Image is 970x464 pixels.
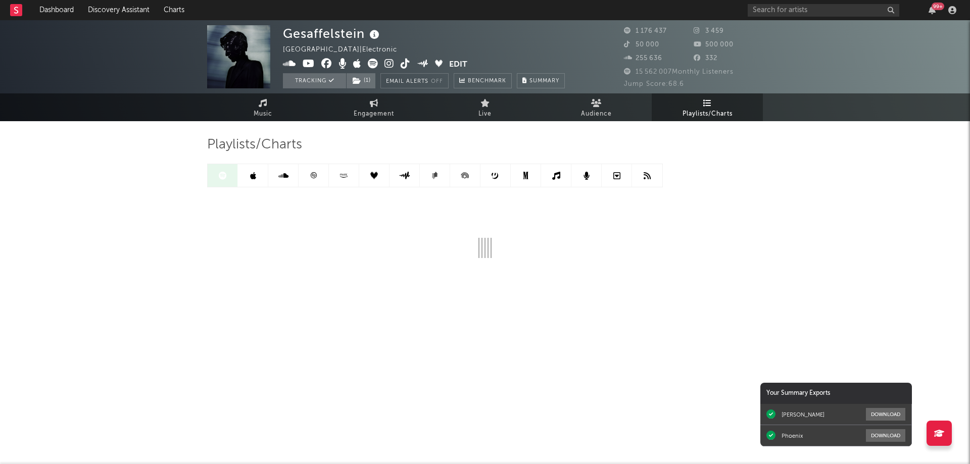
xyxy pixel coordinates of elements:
[624,55,662,62] span: 255 636
[782,411,825,418] div: [PERSON_NAME]
[694,41,734,48] span: 500 000
[431,79,443,84] em: Off
[449,59,467,71] button: Edit
[624,69,734,75] span: 15 562 007 Monthly Listeners
[694,55,717,62] span: 332
[529,78,559,84] span: Summary
[760,383,912,404] div: Your Summary Exports
[541,93,652,121] a: Audience
[207,93,318,121] a: Music
[318,93,429,121] a: Engagement
[652,93,763,121] a: Playlists/Charts
[468,75,506,87] span: Benchmark
[207,139,302,151] span: Playlists/Charts
[866,429,905,442] button: Download
[346,73,376,88] span: ( 1 )
[354,108,394,120] span: Engagement
[624,41,659,48] span: 50 000
[347,73,375,88] button: (1)
[283,25,382,42] div: Gesaffelstein
[932,3,944,10] div: 99 +
[929,6,936,14] button: 99+
[454,73,512,88] a: Benchmark
[581,108,612,120] span: Audience
[624,28,667,34] span: 1 176 437
[866,408,905,421] button: Download
[694,28,724,34] span: 3 459
[683,108,733,120] span: Playlists/Charts
[380,73,449,88] button: Email AlertsOff
[283,73,346,88] button: Tracking
[283,44,409,56] div: [GEOGRAPHIC_DATA] | Electronic
[782,432,803,439] div: Phoenix
[429,93,541,121] a: Live
[478,108,492,120] span: Live
[517,73,565,88] button: Summary
[624,81,684,87] span: Jump Score: 68.6
[254,108,272,120] span: Music
[748,4,899,17] input: Search for artists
